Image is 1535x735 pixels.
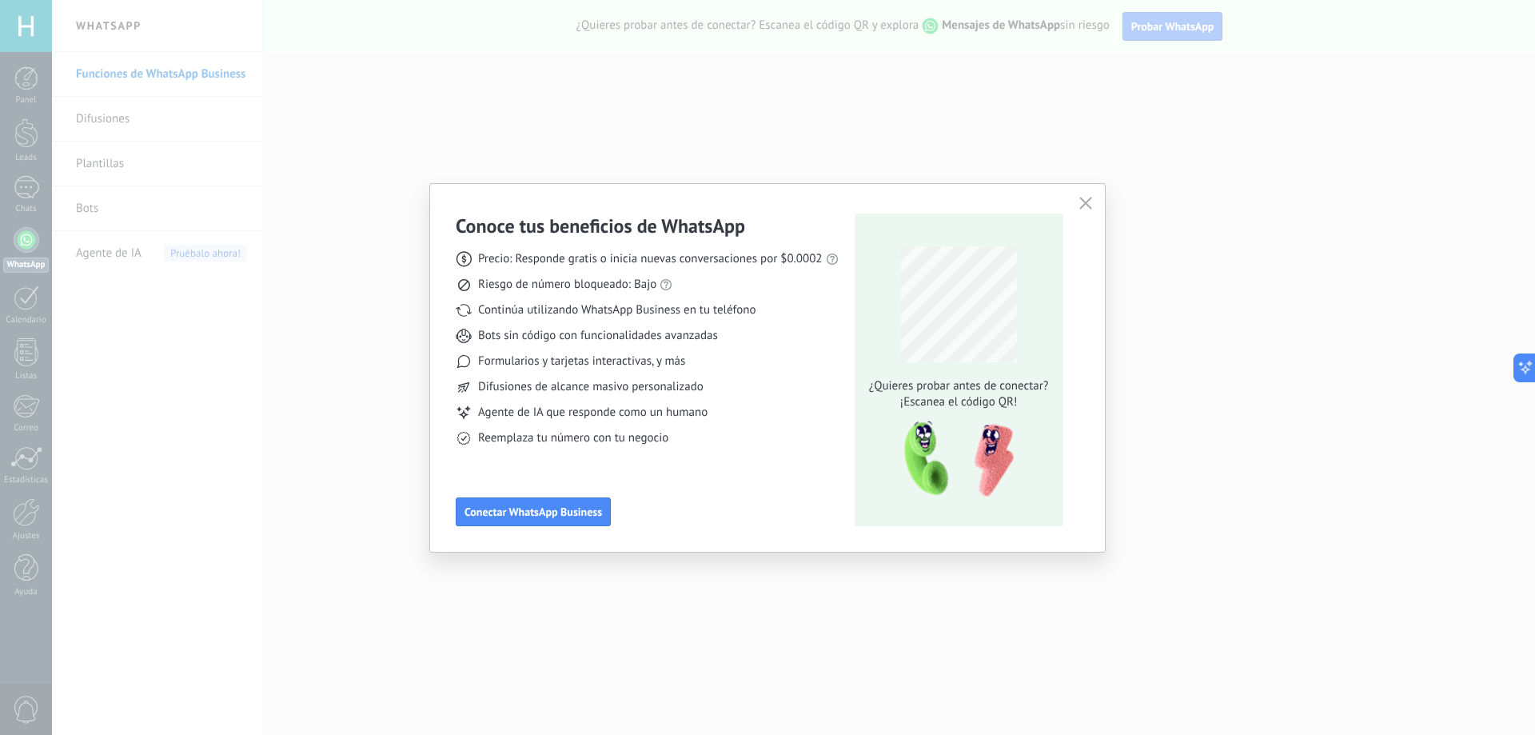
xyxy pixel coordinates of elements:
[478,430,668,446] span: Reemplaza tu número con tu negocio
[478,251,823,267] span: Precio: Responde gratis o inicia nuevas conversaciones por $0.0002
[891,417,1017,502] img: qr-pic-1x.png
[864,394,1053,410] span: ¡Escanea el código QR!
[478,405,708,421] span: Agente de IA que responde como un humano
[478,379,704,395] span: Difusiones de alcance masivo personalizado
[478,277,656,293] span: Riesgo de número bloqueado: Bajo
[456,214,745,238] h3: Conoce tus beneficios de WhatsApp
[464,506,602,517] span: Conectar WhatsApp Business
[478,328,718,344] span: Bots sin código con funcionalidades avanzadas
[456,497,611,526] button: Conectar WhatsApp Business
[864,378,1053,394] span: ¿Quieres probar antes de conectar?
[478,302,756,318] span: Continúa utilizando WhatsApp Business en tu teléfono
[478,354,685,369] span: Formularios y tarjetas interactivas, y más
